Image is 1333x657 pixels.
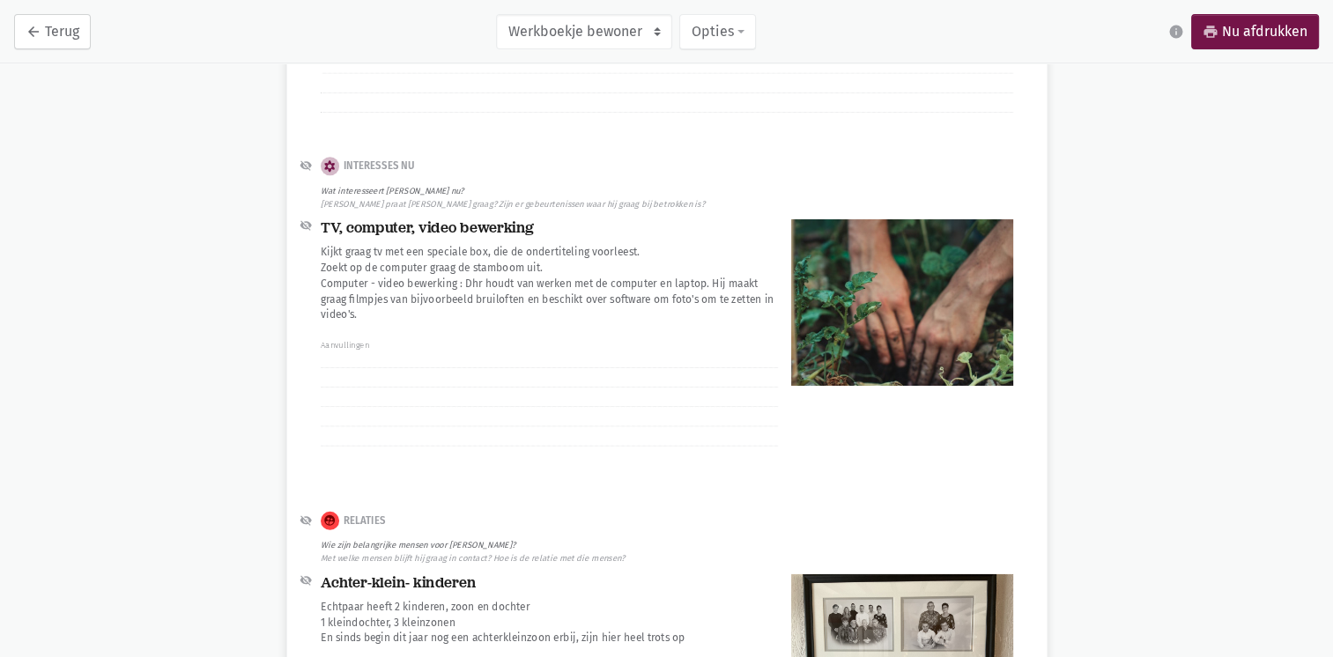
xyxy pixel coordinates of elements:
div: Echtpaar heeft 2 kinderen, zoon en dochter 1 kleindochter, 3 kleinzonen En sinds begin dit jaar n... [320,600,777,646]
h3: Achter-klein- kinderen [320,574,777,591]
div: Wie zijn belangrijke mensen voor [PERSON_NAME]? [320,539,1012,566]
div: [PERSON_NAME] praat [PERSON_NAME] graag? Zijn er gebeurtenissen waar hij graag bij betrokken is? [320,197,1012,210]
i: visibility_off [299,514,311,527]
i: print [1203,24,1218,40]
a: arrow_backTerug [14,14,91,49]
div: Aanvullingen [320,340,777,351]
h3: TV, computer, video bewerking [320,219,777,236]
a: printNu afdrukken [1191,14,1319,49]
div: Wat interesseert [PERSON_NAME] nu? [320,184,1012,211]
i: arrow_back [26,24,41,40]
i: info [1168,24,1184,40]
div: Kijkt graag tv met een speciale box, die de ondertiteling voorleest. Zoekt op de computer graag d... [320,245,777,323]
i: visibility_off [299,159,311,172]
button: Opties [679,14,755,49]
div: Met welke mensen blijft hij graag in contact? Hoe is de relatie met die mensen? [320,552,1012,565]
